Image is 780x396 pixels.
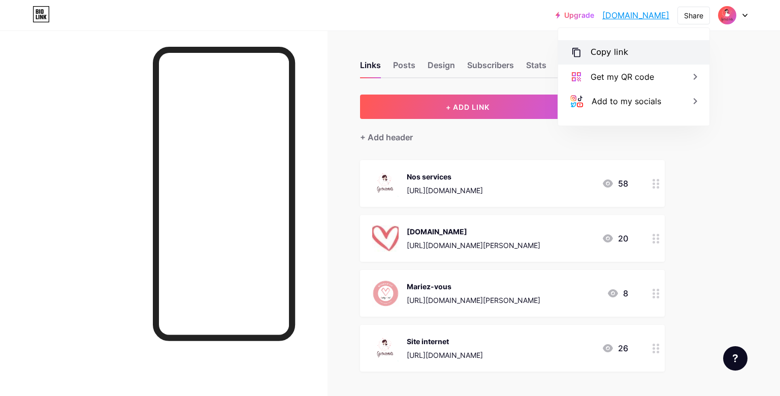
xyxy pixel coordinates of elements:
img: Mariez-vous [372,280,399,307]
div: Posts [393,59,415,77]
div: Nos services [407,171,483,182]
div: [DOMAIN_NAME] [407,226,540,237]
div: 58 [602,177,628,190]
div: Add to my socials [592,95,661,107]
div: Site internet [407,336,483,347]
div: + Add header [360,131,413,143]
div: Design [428,59,455,77]
img: Site internet [372,335,399,361]
div: 20 [602,232,628,245]
div: Mariez-vous [407,281,540,292]
div: [URL][DOMAIN_NAME][PERSON_NAME] [407,240,540,251]
img: Mariage.net [372,225,399,252]
div: 26 [602,342,628,354]
div: Stats [526,59,546,77]
div: Subscribers [467,59,514,77]
img: Nos services [372,170,399,197]
a: Upgrade [556,11,594,19]
div: [URL][DOMAIN_NAME][PERSON_NAME] [407,295,540,306]
img: gwenevents [718,6,737,25]
div: [URL][DOMAIN_NAME] [407,185,483,196]
div: Links [360,59,381,77]
div: 8 [607,287,628,299]
div: Get my QR code [591,71,654,83]
div: Share [684,10,703,21]
a: [DOMAIN_NAME] [602,9,669,21]
div: Copy link [591,46,628,58]
button: + ADD LINK [360,95,576,119]
div: [URL][DOMAIN_NAME] [407,350,483,360]
span: + ADD LINK [446,103,490,111]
